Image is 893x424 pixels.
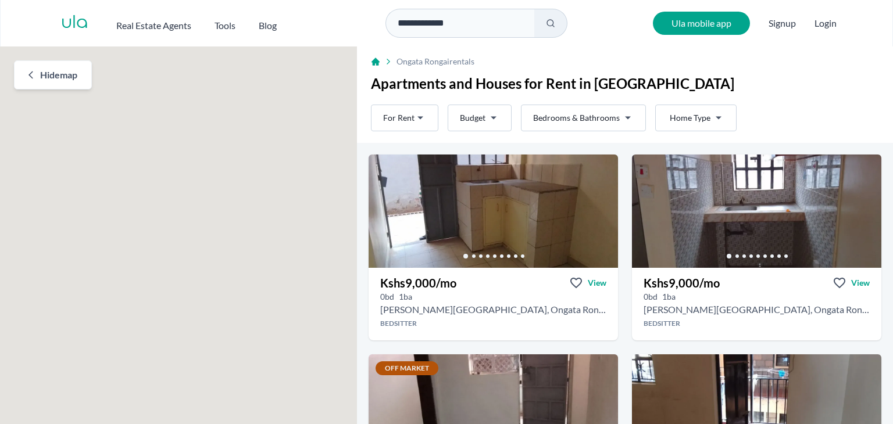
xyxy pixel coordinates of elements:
[632,268,881,340] a: Kshs9,000/moViewView property in detail0bd 1ba [PERSON_NAME][GEOGRAPHIC_DATA], Ongata RongaiBedsi...
[380,303,606,317] h2: Bedsitter for rent in Ongata Rongai - Kshs 9,000/mo -Tosha Rongai Petrol Station, Nairobi, Kenya,...
[259,19,277,33] h2: Blog
[632,319,881,328] h4: Bedsitter
[662,291,676,303] h5: 1 bathrooms
[116,14,191,33] button: Real Estate Agents
[644,275,720,291] h3: Kshs 9,000 /mo
[371,74,879,93] h1: Apartments and Houses for Rent in [GEOGRAPHIC_DATA]
[670,112,710,124] span: Home Type
[521,105,646,131] button: Bedrooms & Bathrooms
[448,105,512,131] button: Budget
[380,291,394,303] h5: 0 bedrooms
[380,275,456,291] h3: Kshs 9,000 /mo
[851,277,870,289] span: View
[533,112,620,124] span: Bedrooms & Bathrooms
[369,319,618,328] h4: Bedsitter
[815,16,837,30] button: Login
[61,13,88,34] a: ula
[369,268,618,340] a: Kshs9,000/moViewView property in detail0bd 1ba [PERSON_NAME][GEOGRAPHIC_DATA], Ongata RongaiBedsi...
[632,154,881,268] img: Bedsitter for rent - Kshs 9,000/mo - in Ongata Rongai Tosha Rongai Petrol Station, Nairobi, Kenya...
[215,14,235,33] button: Tools
[116,14,300,33] nav: Main
[653,12,750,35] a: Ula mobile app
[383,112,415,124] span: For Rent
[460,112,485,124] span: Budget
[769,12,796,35] span: Signup
[369,154,618,268] img: Bedsitter for rent - Kshs 9,000/mo - in Ongata Rongai around Tosha Rongai Petrol Station, Nairobi...
[371,105,438,131] button: For Rent
[40,68,77,82] span: Hide map
[397,56,474,67] span: Ongata Rongai rentals
[116,19,191,33] h2: Real Estate Agents
[399,291,412,303] h5: 1 bathrooms
[259,14,277,33] a: Blog
[644,291,658,303] h5: 0 bedrooms
[376,361,438,375] span: Off Market
[588,277,606,289] span: View
[644,303,870,317] h2: Bedsitter for rent in Ongata Rongai - Kshs 9,000/mo -Tosha Rongai Petrol Station, Nairobi, Kenya,...
[215,19,235,33] h2: Tools
[655,105,737,131] button: Home Type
